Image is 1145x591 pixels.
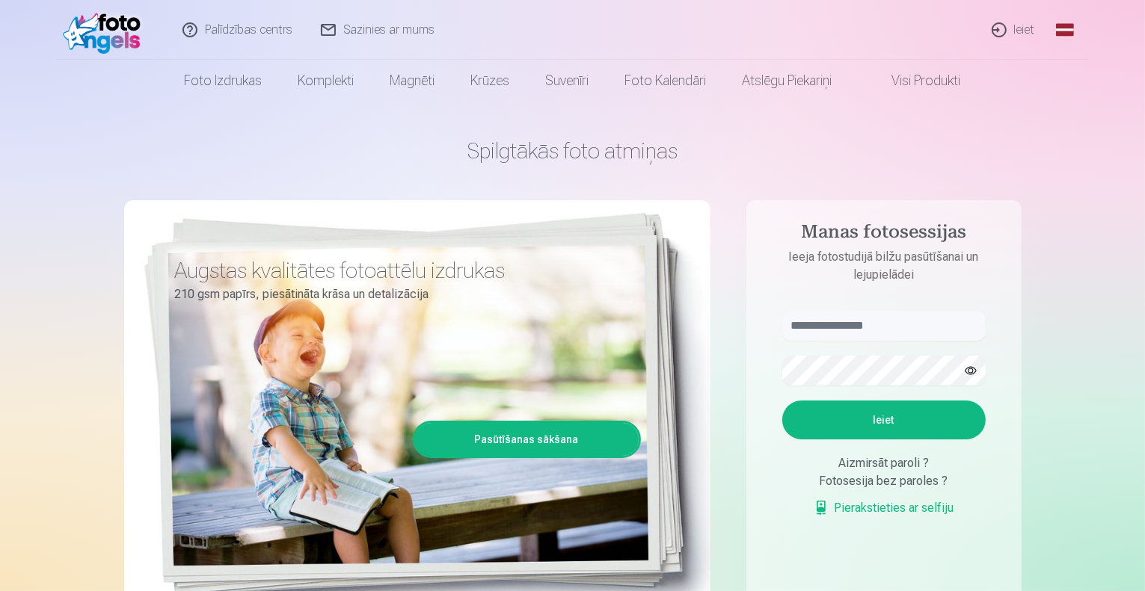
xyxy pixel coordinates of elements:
a: Krūzes [453,60,528,102]
a: Visi produkti [850,60,979,102]
h3: Augstas kvalitātes fotoattēlu izdrukas [175,257,630,284]
h1: Spilgtākās foto atmiņas [124,137,1022,164]
a: Magnēti [372,60,453,102]
a: Suvenīri [528,60,607,102]
a: Pasūtīšanas sākšana [415,423,639,456]
a: Foto izdrukas [167,60,280,102]
div: Aizmirsāt paroli ? [782,454,986,472]
div: Fotosesija bez paroles ? [782,472,986,490]
h4: Manas fotosessijas [767,221,1001,248]
p: 210 gsm papīrs, piesātināta krāsa un detalizācija [175,284,630,305]
a: Pierakstieties ar selfiju [814,499,954,517]
a: Foto kalendāri [607,60,725,102]
img: /fa1 [63,6,149,54]
a: Atslēgu piekariņi [725,60,850,102]
a: Komplekti [280,60,372,102]
button: Ieiet [782,400,986,439]
p: Ieeja fotostudijā bilžu pasūtīšanai un lejupielādei [767,248,1001,284]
